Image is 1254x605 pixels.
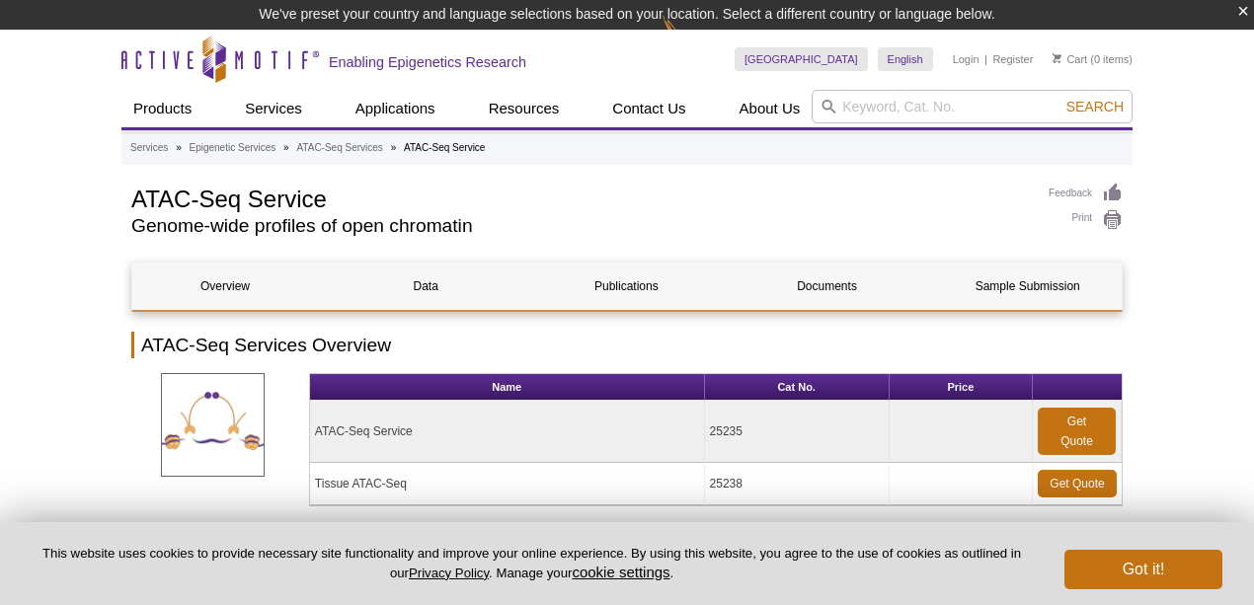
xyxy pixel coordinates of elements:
a: Overview [132,263,318,310]
a: Publications [533,263,719,310]
h1: ATAC-Seq Service [131,183,1029,212]
a: Get Quote [1038,408,1116,455]
li: ATAC-Seq Service [404,142,485,153]
a: Register [992,52,1033,66]
a: Cart [1053,52,1087,66]
a: Documents [735,263,920,310]
li: | [984,47,987,71]
td: 25235 [705,401,890,463]
a: About Us [728,90,813,127]
a: Services [233,90,314,127]
a: English [878,47,933,71]
a: Data [333,263,518,310]
input: Keyword, Cat. No. [812,90,1133,123]
a: Login [953,52,980,66]
td: ATAC-Seq Service [310,401,705,463]
li: » [176,142,182,153]
th: Price [890,374,1033,401]
img: Your Cart [1053,53,1061,63]
a: Applications [344,90,447,127]
button: Got it! [1064,550,1222,589]
a: Print [1049,209,1123,231]
a: Feedback [1049,183,1123,204]
li: » [283,142,289,153]
li: » [391,142,397,153]
a: Sample Submission [935,263,1121,310]
li: (0 items) [1053,47,1133,71]
button: cookie settings [572,564,669,580]
a: Get Quote [1038,470,1117,497]
span: Search [1066,99,1124,114]
td: 25238 [705,463,890,505]
a: Epigenetic Services [189,139,275,157]
a: ATAC-Seq Services [296,139,382,157]
button: Search [1060,98,1130,115]
a: Services [130,139,168,157]
h2: ATAC-Seq Services Overview [131,332,1123,358]
h2: Enabling Epigenetics Research [329,53,526,71]
a: Products [121,90,203,127]
img: ATAC-SeqServices [161,373,265,477]
h2: Genome-wide profiles of open chromatin [131,217,1029,235]
th: Name [310,374,705,401]
td: Tissue ATAC-Seq [310,463,705,505]
img: Change Here [663,15,715,61]
a: [GEOGRAPHIC_DATA] [735,47,868,71]
p: This website uses cookies to provide necessary site functionality and improve your online experie... [32,545,1032,582]
a: Resources [477,90,572,127]
a: Contact Us [600,90,697,127]
th: Cat No. [705,374,890,401]
a: Privacy Policy [409,566,489,580]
